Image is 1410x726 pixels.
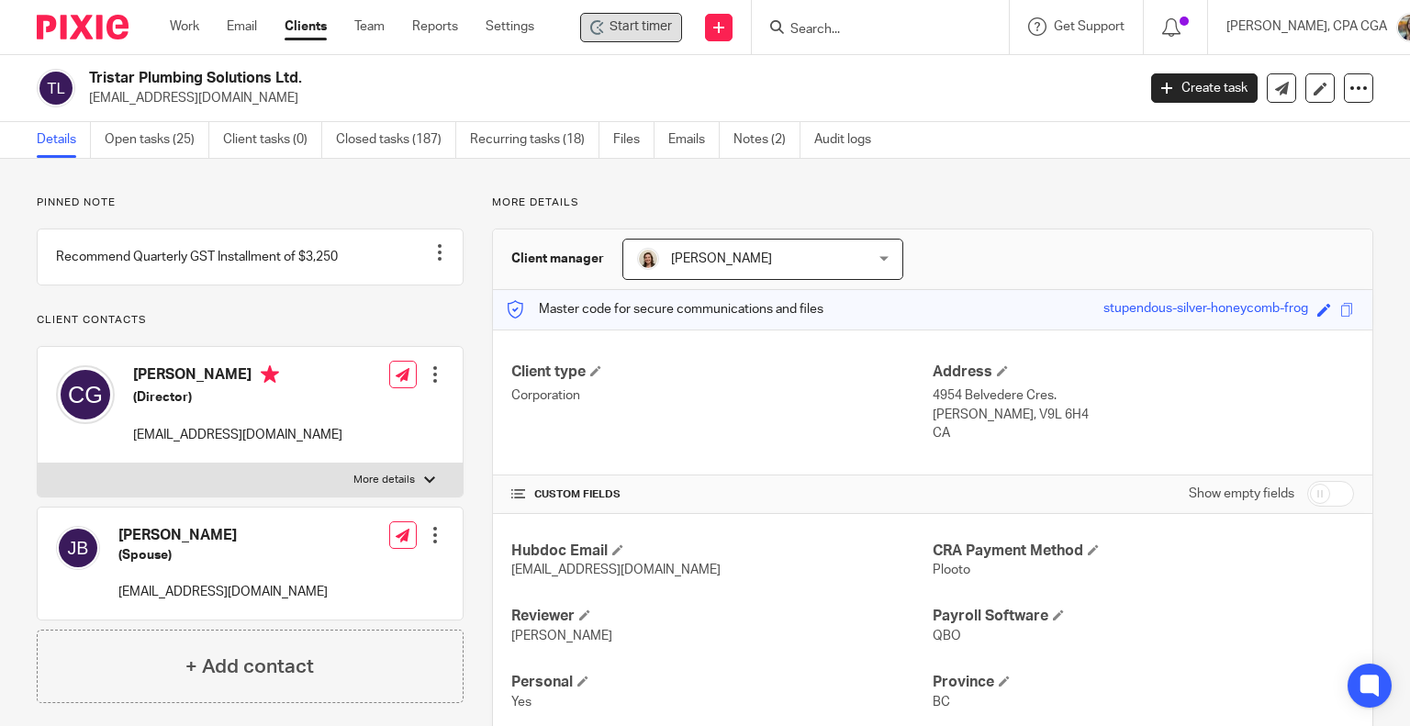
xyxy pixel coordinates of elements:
[1226,17,1387,36] p: [PERSON_NAME], CPA CGA
[89,69,917,88] h2: Tristar Plumbing Solutions Ltd.
[118,526,328,545] h4: [PERSON_NAME]
[37,313,464,328] p: Client contacts
[118,583,328,601] p: [EMAIL_ADDRESS][DOMAIN_NAME]
[610,17,672,37] span: Start timer
[492,195,1373,210] p: More details
[933,630,961,642] span: QBO
[285,17,327,36] a: Clients
[933,363,1354,382] h4: Address
[507,300,823,318] p: Master code for secure communications and files
[511,542,933,561] h4: Hubdoc Email
[89,89,1124,107] p: [EMAIL_ADDRESS][DOMAIN_NAME]
[933,673,1354,692] h4: Province
[1151,73,1258,103] a: Create task
[56,526,100,570] img: svg%3E
[511,487,933,502] h4: CUSTOM FIELDS
[354,17,385,36] a: Team
[227,17,257,36] a: Email
[511,696,532,709] span: Yes
[511,673,933,692] h4: Personal
[733,122,800,158] a: Notes (2)
[511,564,721,576] span: [EMAIL_ADDRESS][DOMAIN_NAME]
[353,473,415,487] p: More details
[668,122,720,158] a: Emails
[412,17,458,36] a: Reports
[637,248,659,270] img: Morgan.JPG
[511,363,933,382] h4: Client type
[133,388,342,407] h5: (Director)
[118,546,328,564] h5: (Spouse)
[37,69,75,107] img: svg%3E
[133,365,342,388] h4: [PERSON_NAME]
[933,542,1354,561] h4: CRA Payment Method
[37,15,129,39] img: Pixie
[170,17,199,36] a: Work
[511,630,612,642] span: [PERSON_NAME]
[789,22,954,39] input: Search
[511,386,933,405] p: Corporation
[613,122,655,158] a: Files
[671,252,772,265] span: [PERSON_NAME]
[105,122,209,158] a: Open tasks (25)
[185,653,314,681] h4: + Add contact
[511,607,933,626] h4: Reviewer
[1103,299,1308,320] div: stupendous-silver-honeycomb-frog
[933,607,1354,626] h4: Payroll Software
[511,250,604,268] h3: Client manager
[933,696,950,709] span: BC
[470,122,599,158] a: Recurring tasks (18)
[1054,20,1125,33] span: Get Support
[933,386,1354,405] p: 4954 Belvedere Cres.
[814,122,885,158] a: Audit logs
[580,13,682,42] div: Tristar Plumbing Solutions Ltd.
[933,564,970,576] span: Plooto
[336,122,456,158] a: Closed tasks (187)
[933,406,1354,424] p: [PERSON_NAME], V9L 6H4
[37,122,91,158] a: Details
[486,17,534,36] a: Settings
[933,424,1354,442] p: CA
[1189,485,1294,503] label: Show empty fields
[133,426,342,444] p: [EMAIL_ADDRESS][DOMAIN_NAME]
[37,195,464,210] p: Pinned note
[56,365,115,424] img: svg%3E
[223,122,322,158] a: Client tasks (0)
[261,365,279,384] i: Primary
